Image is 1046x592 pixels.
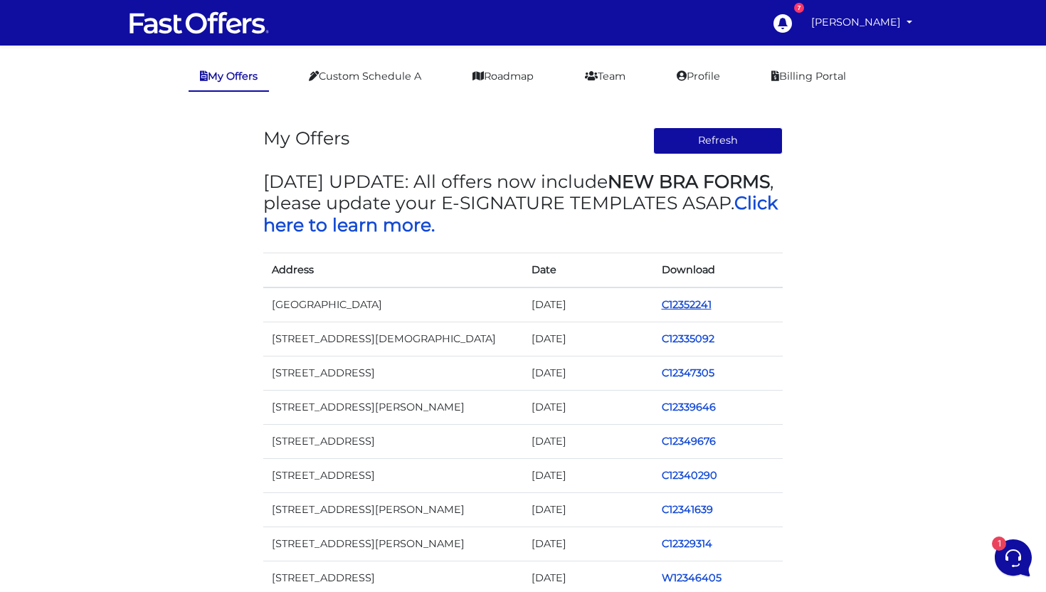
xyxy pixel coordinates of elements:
[297,63,433,90] a: Custom Schedule A
[662,401,716,413] a: C12339646
[653,253,783,287] th: Download
[662,332,714,345] a: C12335092
[23,200,262,228] button: Start a Conversation
[523,322,653,356] td: [DATE]
[523,424,653,458] td: [DATE]
[523,390,653,424] td: [DATE]
[230,80,262,91] a: See all
[662,571,722,584] a: W12346405
[263,424,523,458] td: [STREET_ADDRESS]
[653,127,783,154] button: Refresh
[263,127,349,149] h3: My Offers
[99,457,186,490] button: 1Messages
[263,192,778,235] a: Click here to learn more.
[662,469,717,482] a: C12340290
[574,63,637,90] a: Team
[766,6,798,39] a: 7
[523,459,653,493] td: [DATE]
[263,527,523,561] td: [STREET_ADDRESS][PERSON_NAME]
[17,152,268,194] a: Fast Offers SupportHi [PERSON_NAME], sorry about the delay, I've gone ahead and refunded you your...
[662,366,714,379] a: C12347305
[11,11,239,57] h2: Hello [PERSON_NAME] 👋
[523,356,653,390] td: [DATE]
[662,298,712,311] a: C12352241
[263,322,523,356] td: [STREET_ADDRESS][DEMOGRAPHIC_DATA]
[263,459,523,493] td: [STREET_ADDRESS]
[461,63,545,90] a: Roadmap
[523,253,653,287] th: Date
[263,390,523,424] td: [STREET_ADDRESS][PERSON_NAME]
[186,457,273,490] button: Help
[32,287,233,302] input: Search for an Article...
[263,356,523,390] td: [STREET_ADDRESS]
[662,435,716,448] a: C12349676
[263,287,523,322] td: [GEOGRAPHIC_DATA]
[760,63,857,90] a: Billing Portal
[177,257,262,268] a: Open Help Center
[102,208,199,220] span: Start a Conversation
[263,171,783,236] h3: [DATE] UPDATE: All offers now include , please update your E-SIGNATURE TEMPLATES ASAP.
[263,493,523,527] td: [STREET_ADDRESS][PERSON_NAME]
[23,80,115,91] span: Your Conversations
[60,102,226,117] span: Fast Offers
[665,63,731,90] a: Profile
[992,536,1035,579] iframe: Customerly Messenger Launcher
[794,3,804,13] div: 7
[234,157,262,170] p: [DATE]
[662,537,712,550] a: C12329314
[23,159,51,187] img: dark
[23,110,41,127] img: dark
[60,174,226,189] p: Hi [PERSON_NAME], sorry about the delay, I've gone ahead and refunded you your last payment, and ...
[221,477,239,490] p: Help
[608,171,770,192] strong: NEW BRA FORMS
[17,97,268,139] a: Fast OffersYou:Thanks! :)[DATE]
[23,257,97,268] span: Find an Answer
[263,253,523,287] th: Address
[33,110,51,127] img: dark
[60,120,226,134] p: You: Thanks! :)
[234,102,262,115] p: [DATE]
[189,63,269,92] a: My Offers
[805,9,918,36] a: [PERSON_NAME]
[122,477,163,490] p: Messages
[523,527,653,561] td: [DATE]
[60,157,226,171] span: Fast Offers Support
[523,287,653,322] td: [DATE]
[11,457,99,490] button: Home
[662,503,713,516] a: C12341639
[523,493,653,527] td: [DATE]
[43,477,67,490] p: Home
[142,455,152,465] span: 1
